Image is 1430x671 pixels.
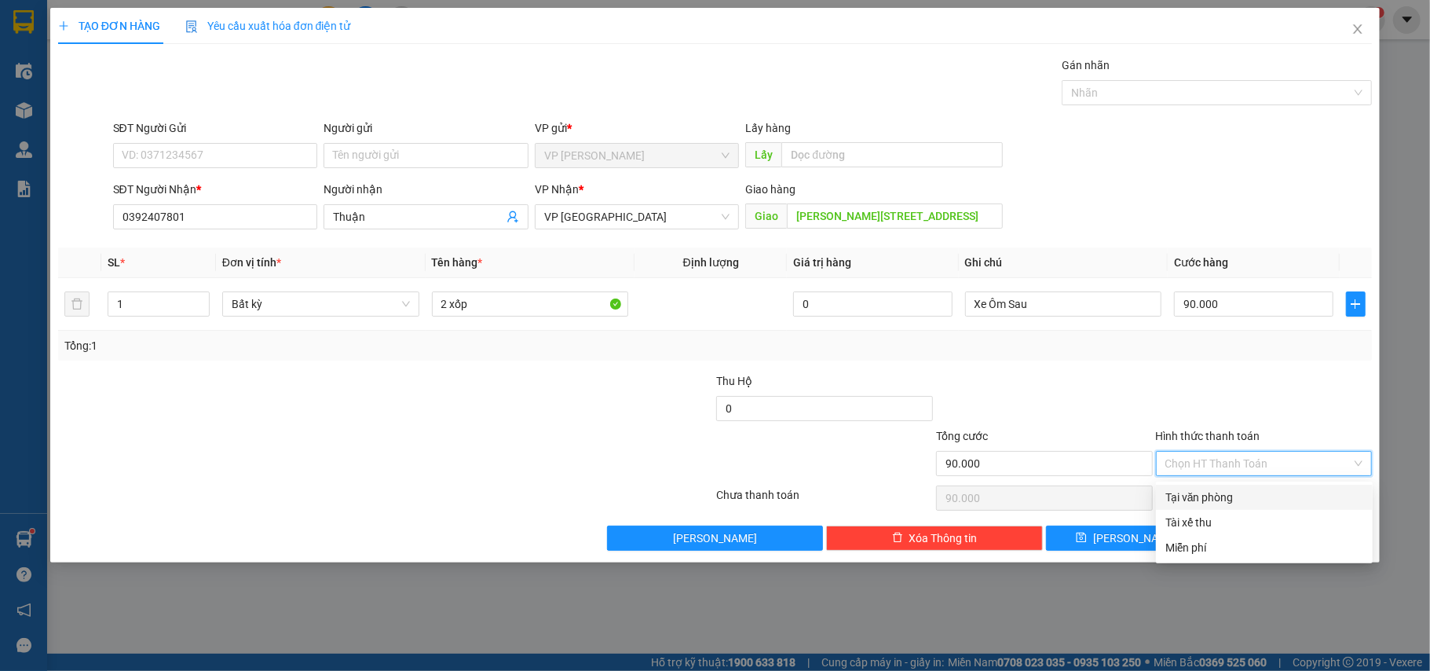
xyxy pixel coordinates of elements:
input: Dọc đường [781,142,1003,167]
span: Thu Hộ [716,375,752,387]
input: Ghi Chú [965,291,1162,317]
span: delete [892,532,903,544]
button: plus [1346,291,1366,317]
div: Người nhận [324,181,528,198]
span: Định lượng [683,256,739,269]
div: Người gửi [324,119,528,137]
span: user-add [507,211,519,223]
span: Lấy [745,142,781,167]
div: Chưa thanh toán [715,486,934,514]
div: SĐT Người Nhận [113,181,318,198]
span: VP Nhận [535,183,579,196]
span: VP Phan Thiết [544,144,730,167]
span: SL [108,256,120,269]
button: [PERSON_NAME] [607,526,824,551]
span: Đơn vị tính [222,256,281,269]
img: icon [185,20,198,33]
input: 0 [793,291,952,317]
b: BIÊN NHẬN GỬI HÀNG HÓA [101,23,151,151]
button: Close [1336,8,1380,52]
div: Tại văn phòng [1165,489,1363,506]
span: Xóa Thông tin [909,530,978,547]
input: VD: Bàn, Ghế [432,291,629,317]
span: plus [1347,298,1366,310]
div: Tài xế thu [1165,514,1363,531]
span: [PERSON_NAME] [673,530,757,547]
b: [PERSON_NAME] [20,101,89,175]
img: logo.jpg [170,20,208,57]
span: TẠO ĐƠN HÀNG [58,20,160,32]
span: Tổng cước [936,430,988,442]
span: close [1351,23,1364,35]
li: (c) 2017 [132,75,216,94]
button: save[PERSON_NAME] [1046,526,1208,551]
span: Bất kỳ [232,292,410,316]
span: save [1076,532,1087,544]
label: Gán nhãn [1062,59,1110,71]
div: VP gửi [535,119,740,137]
span: Tên hàng [432,256,483,269]
span: Giao hàng [745,183,795,196]
span: Giá trị hàng [793,256,851,269]
div: Tổng: 1 [64,337,553,354]
span: plus [58,20,69,31]
div: Miễn phí [1165,539,1363,556]
span: Lấy hàng [745,122,791,134]
input: Dọc đường [787,203,1003,229]
button: delete [64,291,90,317]
span: [PERSON_NAME] [1093,530,1177,547]
label: Hình thức thanh toán [1156,430,1260,442]
th: Ghi chú [959,247,1169,278]
b: [DOMAIN_NAME] [132,60,216,72]
span: Cước hàng [1174,256,1228,269]
div: SĐT Người Gửi [113,119,318,137]
span: Yêu cầu xuất hóa đơn điện tử [185,20,351,32]
button: deleteXóa Thông tin [826,526,1043,551]
span: VP Sài Gòn [544,205,730,229]
span: Giao [745,203,787,229]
